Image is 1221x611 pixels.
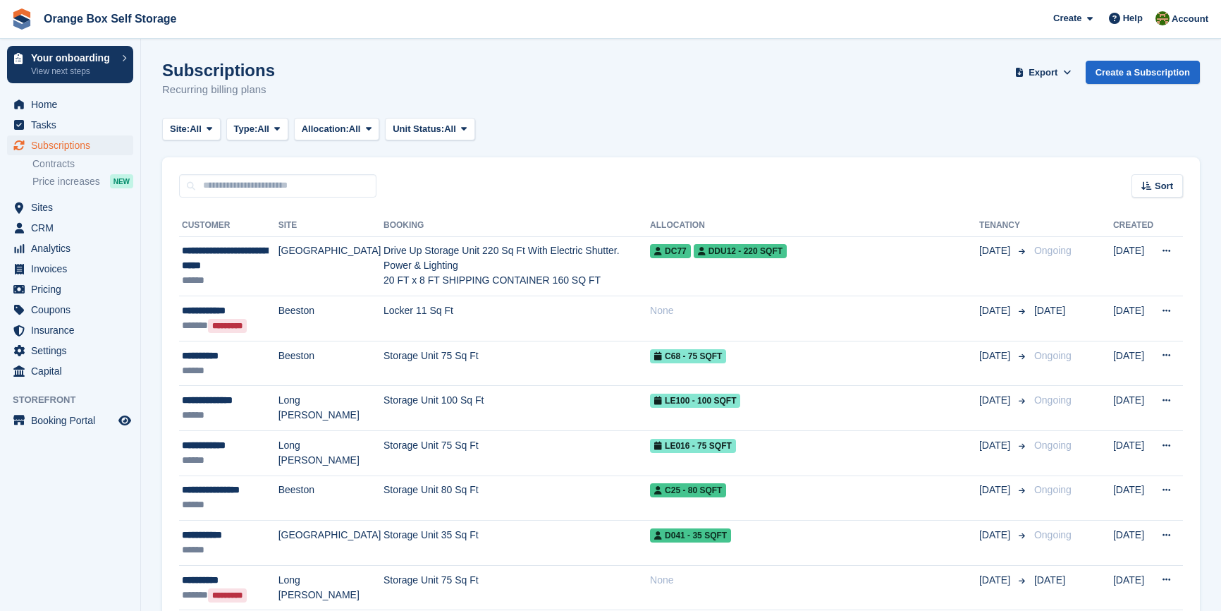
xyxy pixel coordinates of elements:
a: menu [7,361,133,381]
span: Insurance [31,320,116,340]
td: Long [PERSON_NAME] [278,565,384,610]
a: Preview store [116,412,133,429]
span: Type: [234,122,258,136]
span: [DATE] [979,528,1013,543]
span: All [190,122,202,136]
span: LE100 - 100 SQFT [650,394,740,408]
span: Tasks [31,115,116,135]
div: None [650,573,979,588]
button: Type: All [226,118,288,141]
span: Ongoing [1034,245,1072,256]
span: Ongoing [1034,440,1072,451]
span: Price increases [32,175,100,188]
span: DC77 [650,244,691,258]
span: Coupons [31,300,116,320]
span: Site: [170,122,190,136]
span: All [257,122,269,136]
button: Site: All [162,118,221,141]
span: [DATE] [979,243,1013,258]
div: NEW [110,174,133,188]
span: Create [1053,11,1081,25]
span: LE016 - 75 SQFT [650,439,736,453]
td: Beeston [278,341,384,386]
span: Unit Status: [393,122,444,136]
a: Contracts [32,157,133,171]
span: Home [31,95,116,114]
span: Allocation: [302,122,349,136]
button: Unit Status: All [385,118,474,141]
span: All [349,122,361,136]
td: [DATE] [1113,386,1153,431]
p: Recurring billing plans [162,82,275,98]
td: [DATE] [1113,431,1153,476]
td: [DATE] [1113,565,1153,610]
a: menu [7,198,133,217]
td: [GEOGRAPHIC_DATA] [278,521,384,566]
th: Tenancy [979,214,1029,237]
td: Storage Unit 100 Sq Ft [384,386,650,431]
td: [DATE] [1113,236,1153,296]
a: menu [7,115,133,135]
span: C68 - 75 SQFT [650,349,726,363]
span: Export [1029,66,1057,80]
span: Ongoing [1034,350,1072,361]
a: menu [7,411,133,430]
td: Storage Unit 75 Sq Ft [384,431,650,476]
a: Orange Box Self Storage [38,7,183,30]
td: [GEOGRAPHIC_DATA] [278,236,384,296]
td: [DATE] [1113,476,1153,521]
h1: Subscriptions [162,61,275,80]
a: menu [7,95,133,114]
td: Drive Up Storage Unit 220 Sq Ft With Electric Shutter. Power & Lighting 20 FT x 8 FT SHIPPING CON... [384,236,650,296]
span: Settings [31,341,116,361]
span: CRM [31,218,116,238]
span: [DATE] [979,573,1013,588]
img: SARAH T [1155,11,1170,25]
a: menu [7,135,133,155]
td: Storage Unit 35 Sq Ft [384,521,650,566]
a: menu [7,238,133,258]
td: Storage Unit 80 Sq Ft [384,476,650,521]
a: menu [7,218,133,238]
span: Account [1172,12,1208,26]
span: [DATE] [979,303,1013,318]
td: [DATE] [1113,296,1153,341]
td: [DATE] [1113,341,1153,386]
th: Created [1113,214,1153,237]
span: Sort [1155,179,1173,193]
a: Create a Subscription [1086,61,1200,84]
span: [DATE] [1034,305,1065,316]
td: Long [PERSON_NAME] [278,386,384,431]
span: Ongoing [1034,484,1072,495]
span: Invoices [31,259,116,279]
th: Allocation [650,214,979,237]
span: [DATE] [979,393,1013,408]
span: [DATE] [1034,574,1065,586]
a: Price increases NEW [32,174,133,189]
button: Export [1012,61,1074,84]
span: Storefront [13,393,140,407]
a: menu [7,279,133,299]
th: Booking [384,214,650,237]
a: menu [7,300,133,320]
span: Ongoing [1034,529,1072,540]
a: menu [7,259,133,279]
td: Beeston [278,296,384,341]
span: Help [1123,11,1143,25]
button: Allocation: All [294,118,380,141]
span: Booking Portal [31,411,116,430]
span: D041 - 35 SQFT [650,528,731,543]
a: menu [7,341,133,361]
p: Your onboarding [31,53,115,63]
td: Long [PERSON_NAME] [278,431,384,476]
div: None [650,303,979,318]
span: [DATE] [979,483,1013,497]
span: Sites [31,198,116,217]
span: Analytics [31,238,116,258]
a: Your onboarding View next steps [7,46,133,83]
p: View next steps [31,65,115,78]
td: Storage Unit 75 Sq Ft [384,341,650,386]
span: C25 - 80 SQFT [650,483,726,497]
span: DDU12 - 220 SQFT [694,244,787,258]
a: menu [7,320,133,340]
